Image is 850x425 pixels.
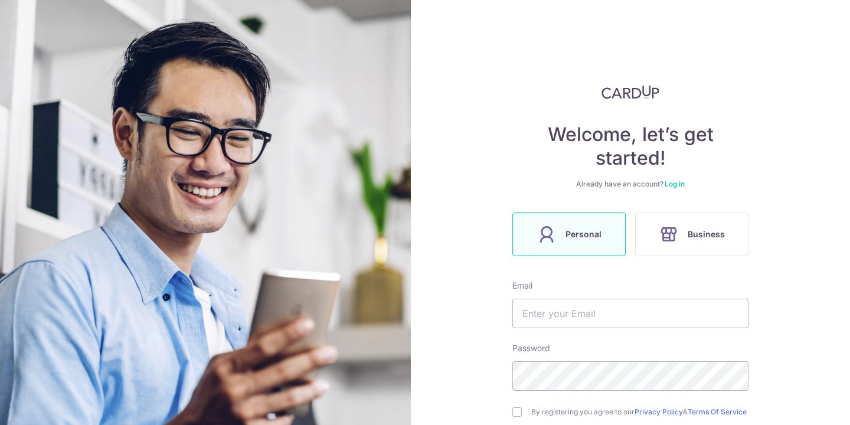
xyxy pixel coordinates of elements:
h4: Welcome, let’s get started! [512,123,748,170]
label: By registering you agree to our & [531,407,748,417]
span: Business [688,227,725,241]
label: Password [512,342,550,354]
div: Already have an account? [512,179,748,189]
label: Email [512,280,532,292]
input: Enter your Email [512,299,748,328]
a: Log in [665,179,685,188]
a: Terms Of Service [688,407,747,416]
span: Personal [565,227,601,241]
a: Privacy Policy [635,407,683,416]
img: CardUp Logo [601,85,659,99]
a: Personal [508,212,630,256]
a: Business [630,212,753,256]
